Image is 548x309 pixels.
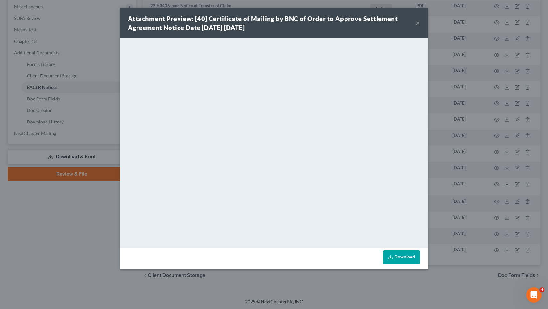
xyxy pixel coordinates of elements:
[539,287,544,292] span: 4
[120,38,428,246] iframe: <object ng-attr-data='[URL][DOMAIN_NAME]' type='application/pdf' width='100%' height='650px'></ob...
[128,15,398,31] strong: Attachment Preview: [40] Certificate of Mailing by BNC of Order to Approve Settlement Agreement N...
[383,250,420,264] a: Download
[416,19,420,27] button: ×
[526,287,542,303] iframe: Intercom live chat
